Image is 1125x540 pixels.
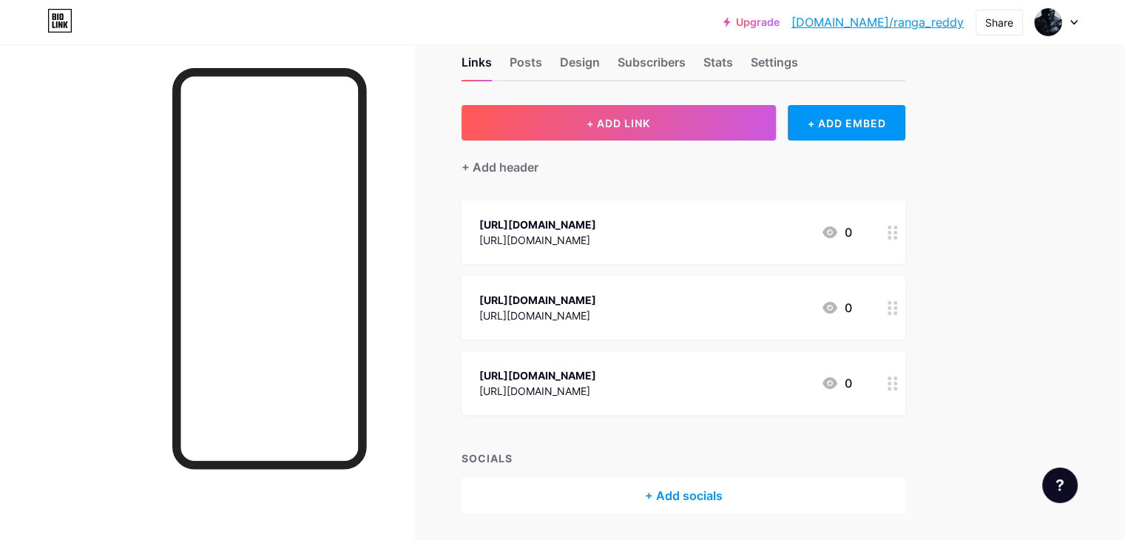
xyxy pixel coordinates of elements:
[479,308,596,323] div: [URL][DOMAIN_NAME]
[821,374,852,392] div: 0
[462,105,776,141] button: + ADD LINK
[821,223,852,241] div: 0
[462,450,905,466] div: SOCIALS
[560,53,600,80] div: Design
[1034,8,1062,36] img: ranga_reddy
[703,53,733,80] div: Stats
[821,299,852,317] div: 0
[479,383,596,399] div: [URL][DOMAIN_NAME]
[510,53,542,80] div: Posts
[618,53,686,80] div: Subscribers
[788,105,905,141] div: + ADD EMBED
[462,53,492,80] div: Links
[479,368,596,383] div: [URL][DOMAIN_NAME]
[479,292,596,308] div: [URL][DOMAIN_NAME]
[587,117,650,129] span: + ADD LINK
[723,16,780,28] a: Upgrade
[462,158,538,176] div: + Add header
[751,53,798,80] div: Settings
[791,13,964,31] a: [DOMAIN_NAME]/ranga_reddy
[479,217,596,232] div: [URL][DOMAIN_NAME]
[479,232,596,248] div: [URL][DOMAIN_NAME]
[462,478,905,513] div: + Add socials
[985,15,1013,30] div: Share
